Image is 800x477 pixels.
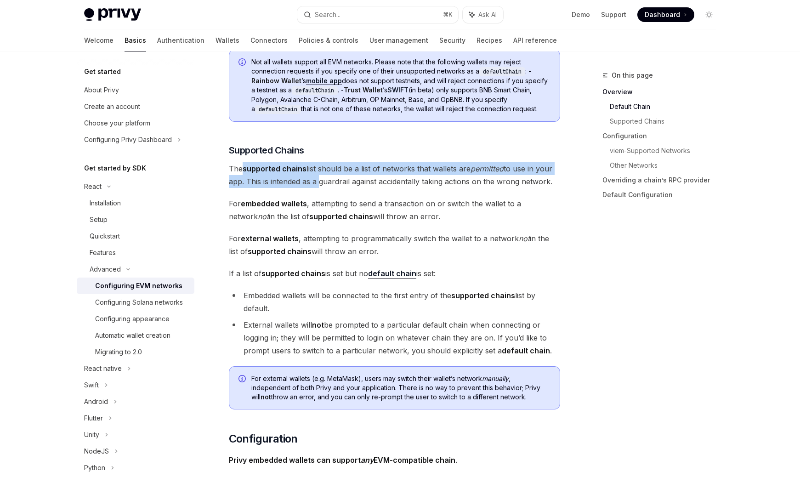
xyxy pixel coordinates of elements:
div: Swift [84,380,99,391]
strong: external wallets [241,234,299,243]
a: Quickstart [77,228,194,244]
a: Default Chain [610,99,724,114]
strong: Privy embedded wallets can support EVM-compatible chain [229,455,455,465]
span: The list should be a list of networks that wallets are to use in your app. This is intended as a ... [229,162,560,188]
a: Configuring EVM networks [77,278,194,294]
div: Unity [84,429,99,440]
span: On this page [612,70,653,81]
a: Security [439,29,465,51]
div: Configuring Privy Dashboard [84,134,172,145]
div: React [84,181,102,192]
strong: default chain [502,346,550,355]
a: User management [369,29,428,51]
a: Overview [602,85,724,99]
code: defaultChain [255,105,301,114]
span: ⌘ K [443,11,453,18]
a: SWIFT [387,86,409,94]
a: mobile app [306,77,342,85]
a: Create an account [77,98,194,115]
li: Embedded wallets will be connected to the first entry of the list by default. [229,289,560,315]
button: Search...⌘K [297,6,458,23]
a: Basics [125,29,146,51]
div: Automatic wallet creation [95,330,170,341]
a: Connectors [250,29,288,51]
code: defaultChain [479,67,525,76]
span: . [229,454,560,466]
div: Search... [315,9,340,20]
a: Other Networks [610,158,724,173]
em: any [361,455,374,465]
strong: supported chains [243,164,306,173]
svg: Info [238,375,248,384]
h5: Get started by SDK [84,163,146,174]
div: Android [84,396,108,407]
span: For , attempting to send a transaction on or switch the wallet to a network in the list of will t... [229,197,560,223]
a: Choose your platform [77,115,194,131]
a: Policies & controls [299,29,358,51]
a: default chain [368,269,416,278]
strong: Trust Wallet [344,86,383,94]
div: React native [84,363,122,374]
a: viem-Supported Networks [610,143,724,158]
strong: not [261,393,271,401]
a: About Privy [77,82,194,98]
strong: not [312,320,324,329]
span: For , attempting to programmatically switch the wallet to a network in the list of will throw an ... [229,232,560,258]
strong: supported chains [248,247,312,256]
div: Configuring appearance [95,313,170,324]
div: Create an account [84,101,140,112]
a: Default Configuration [602,187,724,202]
strong: supported chains [451,291,515,300]
span: Supported Chains [229,144,304,157]
div: Setup [90,214,108,225]
a: Configuring appearance [77,311,194,327]
a: Configuration [602,129,724,143]
a: Demo [572,10,590,19]
span: If a list of is set but no is set: [229,267,560,280]
strong: embedded wallets [241,199,307,208]
button: Ask AI [463,6,503,23]
code: defaultChain [292,86,338,95]
a: Configuring Solana networks [77,294,194,311]
strong: Rainbow Wallet [251,77,301,85]
div: Migrating to 2.0 [95,346,142,358]
div: Advanced [90,264,121,275]
em: not [258,212,269,221]
a: Recipes [477,29,502,51]
a: Installation [77,195,194,211]
a: Overriding a chain’s RPC provider [602,173,724,187]
div: Choose your platform [84,118,150,129]
div: NodeJS [84,446,109,457]
div: About Privy [84,85,119,96]
button: Toggle dark mode [702,7,716,22]
strong: supported chains [261,269,325,278]
a: Wallets [216,29,239,51]
img: light logo [84,8,141,21]
span: For external wallets (e.g. MetaMask), users may switch their wallet’s network , independent of bo... [251,374,550,402]
a: Dashboard [637,7,694,22]
em: not [519,234,530,243]
div: Installation [90,198,121,209]
em: permitted [471,164,504,173]
a: API reference [513,29,557,51]
a: Automatic wallet creation [77,327,194,344]
h5: Get started [84,66,121,77]
a: Welcome [84,29,113,51]
a: Supported Chains [610,114,724,129]
strong: supported chains [309,212,373,221]
a: Features [77,244,194,261]
div: Features [90,247,116,258]
span: Not all wallets support all EVM networks. Please note that the following wallets may reject conne... [251,57,550,114]
div: Python [84,462,105,473]
div: Configuring Solana networks [95,297,183,308]
a: Support [601,10,626,19]
li: External wallets will be prompted to a particular default chain when connecting or logging in; th... [229,318,560,357]
span: Ask AI [478,10,497,19]
svg: Info [238,58,248,68]
a: Migrating to 2.0 [77,344,194,360]
a: Setup [77,211,194,228]
div: Flutter [84,413,103,424]
div: Configuring EVM networks [95,280,182,291]
div: Quickstart [90,231,120,242]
